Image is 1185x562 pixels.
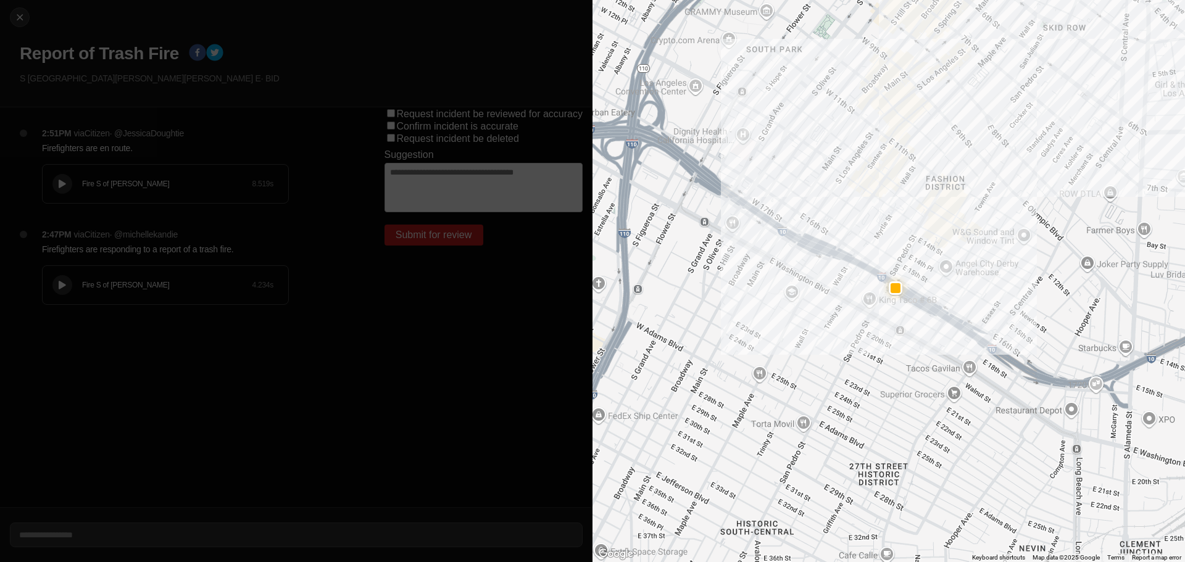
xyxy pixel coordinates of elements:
button: twitter [206,44,223,64]
div: Fire S of [PERSON_NAME] [82,280,252,290]
label: Confirm incident is accurate [397,121,518,131]
div: 4.234 s [252,280,273,290]
p: 2:47PM [42,228,72,241]
button: facebook [189,44,206,64]
p: Firefighters are responding to a report of a trash fire. [42,243,335,255]
a: Report a map error [1132,554,1181,561]
p: 2:51PM [42,127,72,139]
span: Map data ©2025 Google [1033,554,1100,561]
label: Suggestion [385,149,434,160]
div: 8.519 s [252,179,273,189]
button: Submit for review [385,225,483,246]
label: Request incident be reviewed for accuracy [397,109,583,119]
p: via Citizen · @ michellekandie [74,228,178,241]
a: Terms (opens in new tab) [1107,554,1125,561]
img: Google [596,546,636,562]
p: Firefighters are en route. [42,142,335,154]
p: via Citizen · @ JessicaDoughtie [74,127,184,139]
h1: Report of Trash Fire [20,43,179,65]
label: Request incident be deleted [397,133,519,144]
img: cancel [14,11,26,23]
button: Keyboard shortcuts [972,553,1025,562]
a: Open this area in Google Maps (opens a new window) [596,546,636,562]
div: Fire S of [PERSON_NAME] [82,179,252,189]
p: S [GEOGRAPHIC_DATA][PERSON_NAME][PERSON_NAME] E · BID [20,72,583,85]
button: cancel [10,7,30,27]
